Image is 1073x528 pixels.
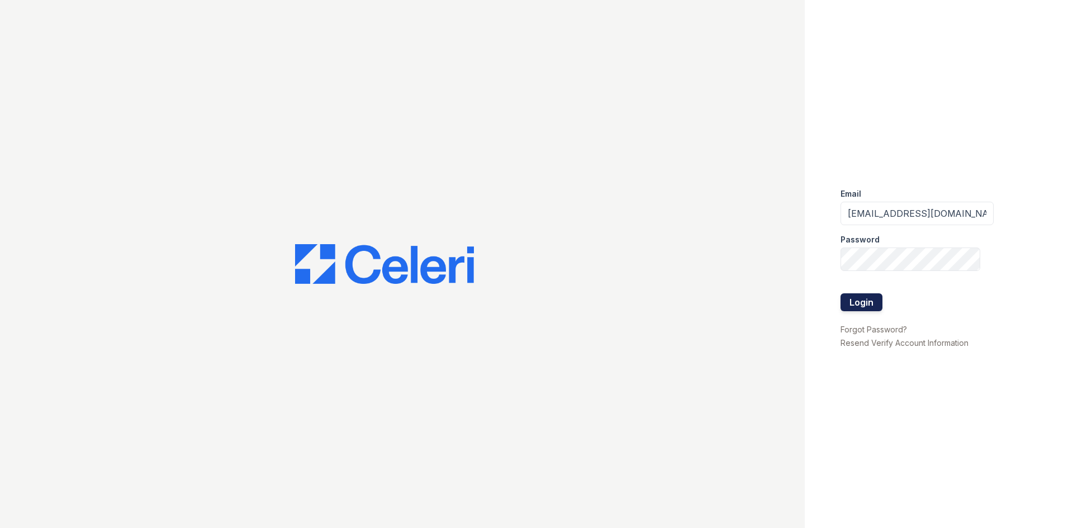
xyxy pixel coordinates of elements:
[295,244,474,284] img: CE_Logo_Blue-a8612792a0a2168367f1c8372b55b34899dd931a85d93a1a3d3e32e68fde9ad4.png
[841,293,882,311] button: Login
[841,234,880,245] label: Password
[841,188,861,199] label: Email
[841,325,907,334] a: Forgot Password?
[841,338,968,348] a: Resend Verify Account Information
